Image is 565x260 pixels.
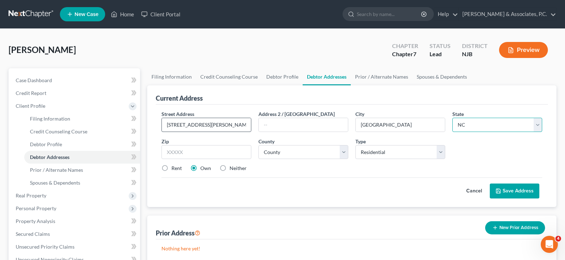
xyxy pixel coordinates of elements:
[303,68,351,85] a: Debtor Addresses
[357,7,422,21] input: Search by name...
[156,94,203,102] div: Current Address
[541,236,558,253] iframe: Intercom live chat
[30,116,70,122] span: Filing Information
[412,68,471,85] a: Spouses & Dependents
[499,42,548,58] button: Preview
[156,229,200,237] div: Prior Address
[16,192,46,198] span: Real Property
[147,68,196,85] a: Filing Information
[10,74,140,87] a: Case Dashboard
[10,228,140,240] a: Secured Claims
[16,244,75,250] span: Unsecured Priority Claims
[555,236,561,242] span: 4
[161,245,542,252] p: Nothing here yet!
[351,68,412,85] a: Prior / Alternate Names
[430,50,451,58] div: Lead
[200,165,211,172] label: Own
[171,165,182,172] label: Rent
[162,118,251,132] input: Enter street address
[355,111,364,117] span: City
[161,111,194,117] span: Street Address
[9,44,76,55] span: [PERSON_NAME]
[30,141,62,147] span: Debtor Profile
[10,87,140,100] a: Credit Report
[459,8,556,21] a: [PERSON_NAME] & Associates, P.C.
[196,68,262,85] a: Credit Counseling Course
[30,154,70,160] span: Debtor Addresses
[24,112,140,125] a: Filing Information
[259,118,348,132] input: --
[485,221,545,234] button: New Prior Address
[10,215,140,228] a: Property Analysis
[30,128,87,134] span: Credit Counseling Course
[230,165,247,172] label: Neither
[24,164,140,176] a: Prior / Alternate Names
[355,138,366,145] label: Type
[24,125,140,138] a: Credit Counseling Course
[138,8,184,21] a: Client Portal
[258,138,274,144] span: County
[392,50,418,58] div: Chapter
[161,145,251,159] input: XXXXX
[258,110,335,118] label: Address 2 / [GEOGRAPHIC_DATA]
[24,151,140,164] a: Debtor Addresses
[16,77,52,83] span: Case Dashboard
[452,111,464,117] span: State
[16,205,56,211] span: Personal Property
[413,51,416,57] span: 7
[75,12,98,17] span: New Case
[24,138,140,151] a: Debtor Profile
[16,218,55,224] span: Property Analysis
[16,231,50,237] span: Secured Claims
[16,103,45,109] span: Client Profile
[458,184,490,198] button: Cancel
[30,167,83,173] span: Prior / Alternate Names
[430,42,451,50] div: Status
[434,8,458,21] a: Help
[490,184,539,198] button: Save Address
[462,50,488,58] div: NJB
[356,118,445,132] input: Enter city...
[30,180,80,186] span: Spouses & Dependents
[16,90,46,96] span: Credit Report
[161,138,169,144] span: Zip
[392,42,418,50] div: Chapter
[10,240,140,253] a: Unsecured Priority Claims
[24,176,140,189] a: Spouses & Dependents
[462,42,488,50] div: District
[262,68,303,85] a: Debtor Profile
[107,8,138,21] a: Home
